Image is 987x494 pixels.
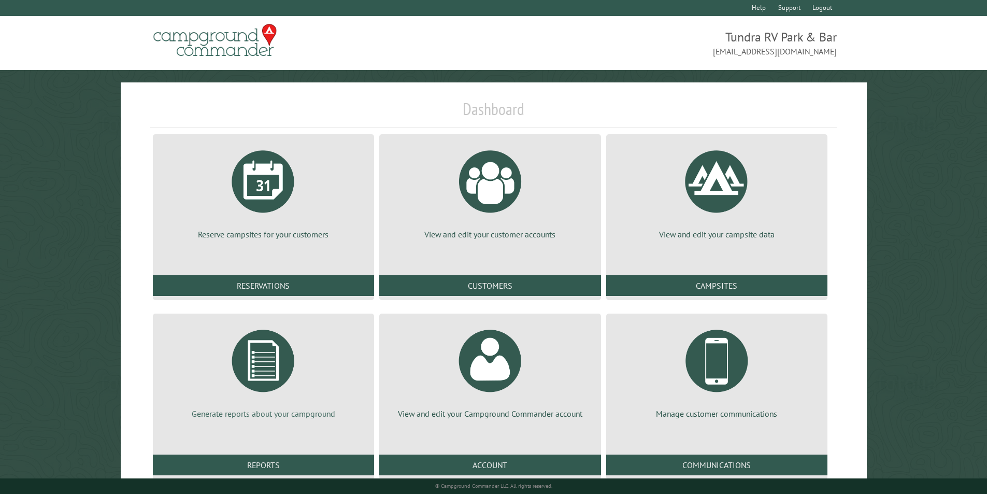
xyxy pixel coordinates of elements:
p: View and edit your customer accounts [392,229,588,240]
p: View and edit your campsite data [619,229,815,240]
a: Customers [379,275,600,296]
a: View and edit your Campground Commander account [392,322,588,419]
a: Generate reports about your campground [165,322,362,419]
a: Reservations [153,275,374,296]
a: Reports [153,455,374,475]
p: Generate reports about your campground [165,408,362,419]
a: Communications [606,455,827,475]
a: Campsites [606,275,827,296]
span: Tundra RV Park & Bar [EMAIL_ADDRESS][DOMAIN_NAME] [494,29,837,58]
p: Manage customer communications [619,408,815,419]
a: View and edit your campsite data [619,143,815,240]
a: Reserve campsites for your customers [165,143,362,240]
a: Account [379,455,600,475]
small: © Campground Commander LLC. All rights reserved. [435,483,552,489]
a: Manage customer communications [619,322,815,419]
p: Reserve campsites for your customers [165,229,362,240]
h1: Dashboard [150,99,837,128]
a: View and edit your customer accounts [392,143,588,240]
img: Campground Commander [150,20,280,61]
p: View and edit your Campground Commander account [392,408,588,419]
